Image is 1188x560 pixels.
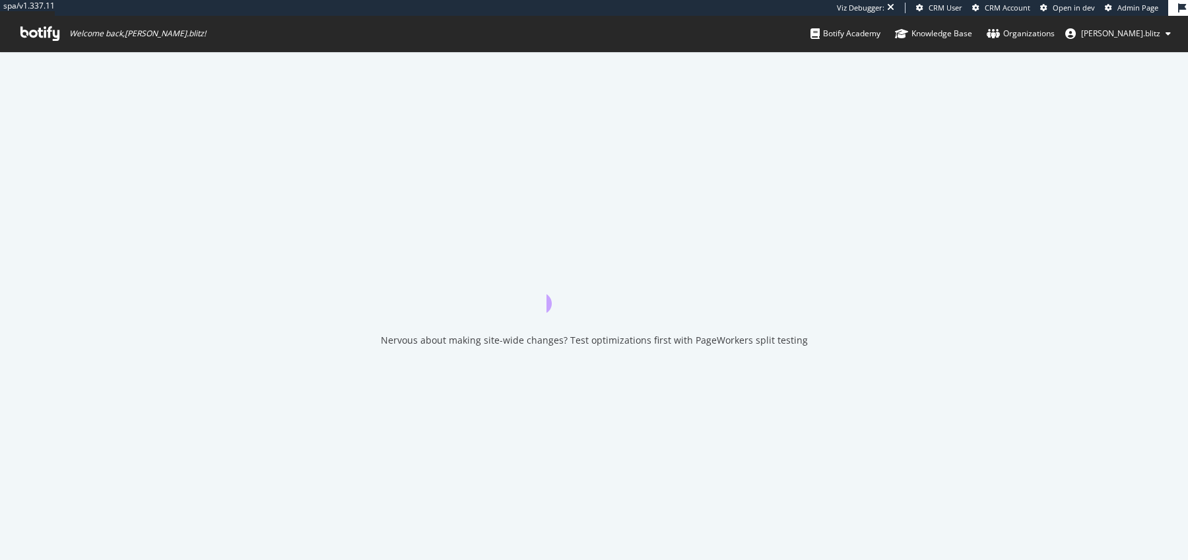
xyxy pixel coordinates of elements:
[837,3,884,13] div: Viz Debugger:
[1053,3,1095,13] span: Open in dev
[810,16,880,51] a: Botify Academy
[929,3,962,13] span: CRM User
[895,16,972,51] a: Knowledge Base
[1055,23,1181,44] button: [PERSON_NAME].blitz
[895,27,972,40] div: Knowledge Base
[972,3,1030,13] a: CRM Account
[1105,3,1158,13] a: Admin Page
[1040,3,1095,13] a: Open in dev
[987,16,1055,51] a: Organizations
[810,27,880,40] div: Botify Academy
[985,3,1030,13] span: CRM Account
[381,334,808,347] div: Nervous about making site-wide changes? Test optimizations first with PageWorkers split testing
[546,265,642,313] div: animation
[1117,3,1158,13] span: Admin Page
[916,3,962,13] a: CRM User
[987,27,1055,40] div: Organizations
[69,28,206,39] span: Welcome back, [PERSON_NAME].blitz !
[1081,28,1160,39] span: alexandre.blitz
